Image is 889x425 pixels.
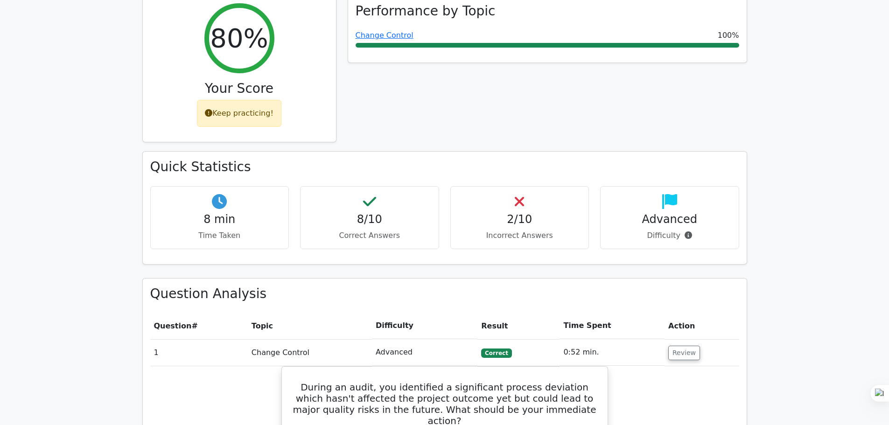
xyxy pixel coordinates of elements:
th: Difficulty [372,313,477,339]
th: Action [665,313,739,339]
h4: 2/10 [458,213,581,226]
h3: Question Analysis [150,286,739,302]
h4: 8/10 [308,213,431,226]
p: Incorrect Answers [458,230,581,241]
th: Time Spent [560,313,665,339]
td: Advanced [372,339,477,366]
h4: 8 min [158,213,281,226]
p: Correct Answers [308,230,431,241]
h3: Quick Statistics [150,159,739,175]
h3: Your Score [150,81,329,97]
th: Topic [248,313,372,339]
td: Change Control [248,339,372,366]
h3: Performance by Topic [356,3,496,19]
span: 100% [718,30,739,41]
p: Time Taken [158,230,281,241]
span: Correct [481,348,511,358]
p: Difficulty [608,230,731,241]
th: Result [477,313,560,339]
div: Keep practicing! [197,100,281,127]
span: Question [154,321,192,330]
td: 0:52 min. [560,339,665,366]
th: # [150,313,248,339]
button: Review [668,346,700,360]
h2: 80% [210,22,268,54]
a: Change Control [356,31,413,40]
h4: Advanced [608,213,731,226]
td: 1 [150,339,248,366]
